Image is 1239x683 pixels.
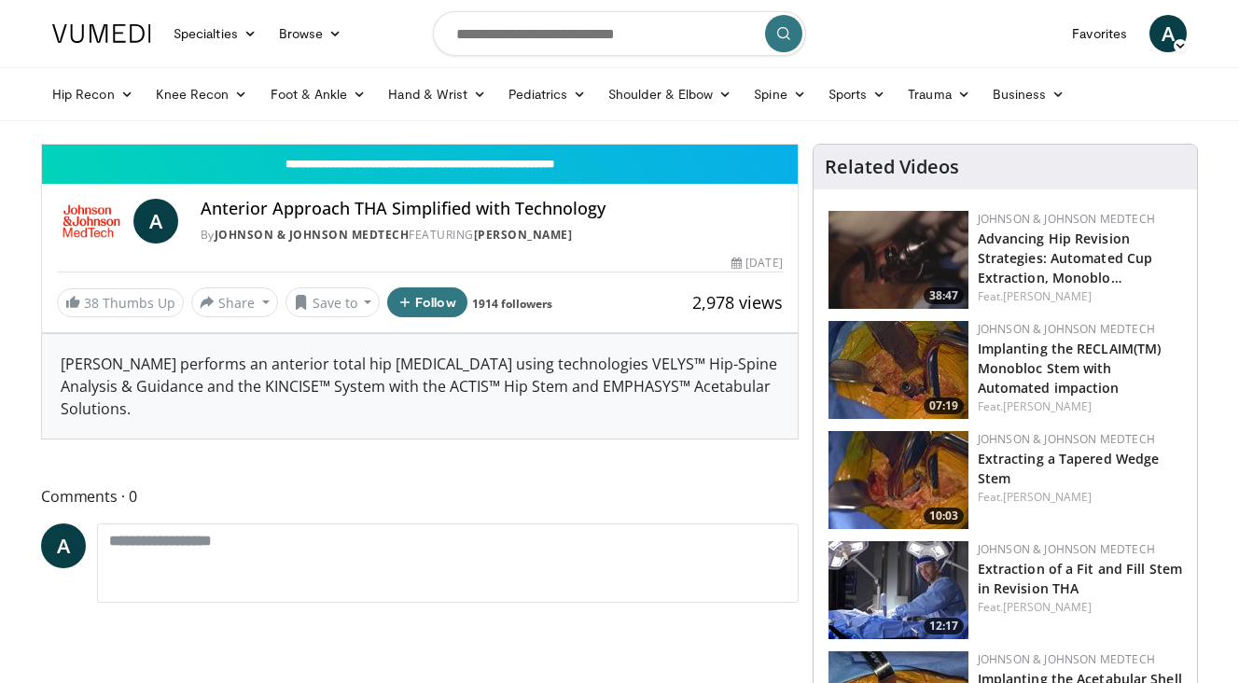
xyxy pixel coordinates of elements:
[978,450,1160,487] a: Extracting a Tapered Wedge Stem
[268,15,354,52] a: Browse
[743,76,816,113] a: Spine
[828,431,968,529] a: 10:03
[924,397,964,414] span: 07:19
[52,24,151,43] img: VuMedi Logo
[41,484,799,509] span: Comments 0
[57,288,184,317] a: 38 Thumbs Up
[1149,15,1187,52] a: A
[201,227,783,244] div: By FEATURING
[377,76,497,113] a: Hand & Wrist
[978,340,1162,397] a: Implanting the RECLAIM(TM) Monobloc Stem with Automated impaction
[978,398,1182,415] div: Feat.
[978,321,1155,337] a: Johnson & Johnson MedTech
[692,291,783,314] span: 2,978 views
[924,508,964,524] span: 10:03
[978,288,1182,305] div: Feat.
[259,76,378,113] a: Foot & Ankle
[978,489,1182,506] div: Feat.
[828,541,968,639] img: 82aed312-2a25-4631-ae62-904ce62d2708.150x105_q85_crop-smart_upscale.jpg
[215,227,410,243] a: Johnson & Johnson MedTech
[1003,288,1092,304] a: [PERSON_NAME]
[41,523,86,568] a: A
[924,618,964,634] span: 12:17
[924,287,964,304] span: 38:47
[828,321,968,419] img: ffc33e66-92ed-4f11-95c4-0a160745ec3c.150x105_q85_crop-smart_upscale.jpg
[1003,398,1092,414] a: [PERSON_NAME]
[978,560,1182,597] a: Extraction of a Fit and Fill Stem in Revision THA
[828,541,968,639] a: 12:17
[978,431,1155,447] a: Johnson & Johnson MedTech
[978,599,1182,616] div: Feat.
[285,287,381,317] button: Save to
[162,15,268,52] a: Specialties
[41,76,145,113] a: Hip Recon
[828,321,968,419] a: 07:19
[981,76,1077,113] a: Business
[201,199,783,219] h4: Anterior Approach THA Simplified with Technology
[133,199,178,244] a: A
[1061,15,1138,52] a: Favorites
[597,76,743,113] a: Shoulder & Elbow
[42,334,798,439] div: [PERSON_NAME] performs an anterior total hip [MEDICAL_DATA] using technologies VELYS™ Hip-Spine A...
[817,76,898,113] a: Sports
[828,211,968,309] img: 9f1a5b5d-2ba5-4c40-8e0c-30b4b8951080.150x105_q85_crop-smart_upscale.jpg
[84,294,99,312] span: 38
[191,287,278,317] button: Share
[1003,599,1092,615] a: [PERSON_NAME]
[497,76,597,113] a: Pediatrics
[474,227,573,243] a: [PERSON_NAME]
[828,431,968,529] img: 0b84e8e2-d493-4aee-915d-8b4f424ca292.150x105_q85_crop-smart_upscale.jpg
[828,211,968,309] a: 38:47
[57,199,126,244] img: Johnson & Johnson MedTech
[978,211,1155,227] a: Johnson & Johnson MedTech
[897,76,981,113] a: Trauma
[825,156,959,178] h4: Related Videos
[978,230,1153,286] a: Advancing Hip Revision Strategies: Automated Cup Extraction, Monoblo…
[433,11,806,56] input: Search topics, interventions
[472,296,552,312] a: 1914 followers
[978,541,1155,557] a: Johnson & Johnson MedTech
[145,76,259,113] a: Knee Recon
[978,651,1155,667] a: Johnson & Johnson MedTech
[387,287,467,317] button: Follow
[1003,489,1092,505] a: [PERSON_NAME]
[731,255,782,272] div: [DATE]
